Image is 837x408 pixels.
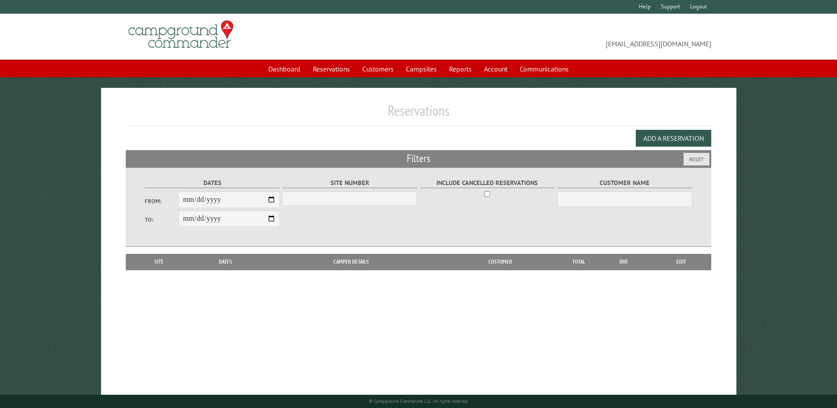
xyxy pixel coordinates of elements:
[683,153,709,166] button: Reset
[514,60,574,77] a: Communications
[557,178,692,188] label: Customer Name
[130,254,188,270] th: Site
[652,254,711,270] th: Edit
[401,60,442,77] a: Campsites
[419,24,711,49] span: [EMAIL_ADDRESS][DOMAIN_NAME]
[369,398,469,404] small: © Campground Commander LLC. All rights reserved.
[596,254,652,270] th: Due
[126,17,236,52] img: Campground Commander
[126,102,711,126] h1: Reservations
[126,150,711,167] h2: Filters
[263,60,306,77] a: Dashboard
[308,60,355,77] a: Reservations
[439,254,561,270] th: Customer
[188,254,263,270] th: Dates
[561,254,596,270] th: Total
[357,60,399,77] a: Customers
[145,197,178,205] label: From:
[145,178,279,188] label: Dates
[420,178,555,188] label: Include Cancelled Reservations
[263,254,439,270] th: Camper Details
[479,60,513,77] a: Account
[282,178,417,188] label: Site Number
[636,130,711,147] button: Add a Reservation
[145,215,178,224] label: To:
[444,60,477,77] a: Reports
